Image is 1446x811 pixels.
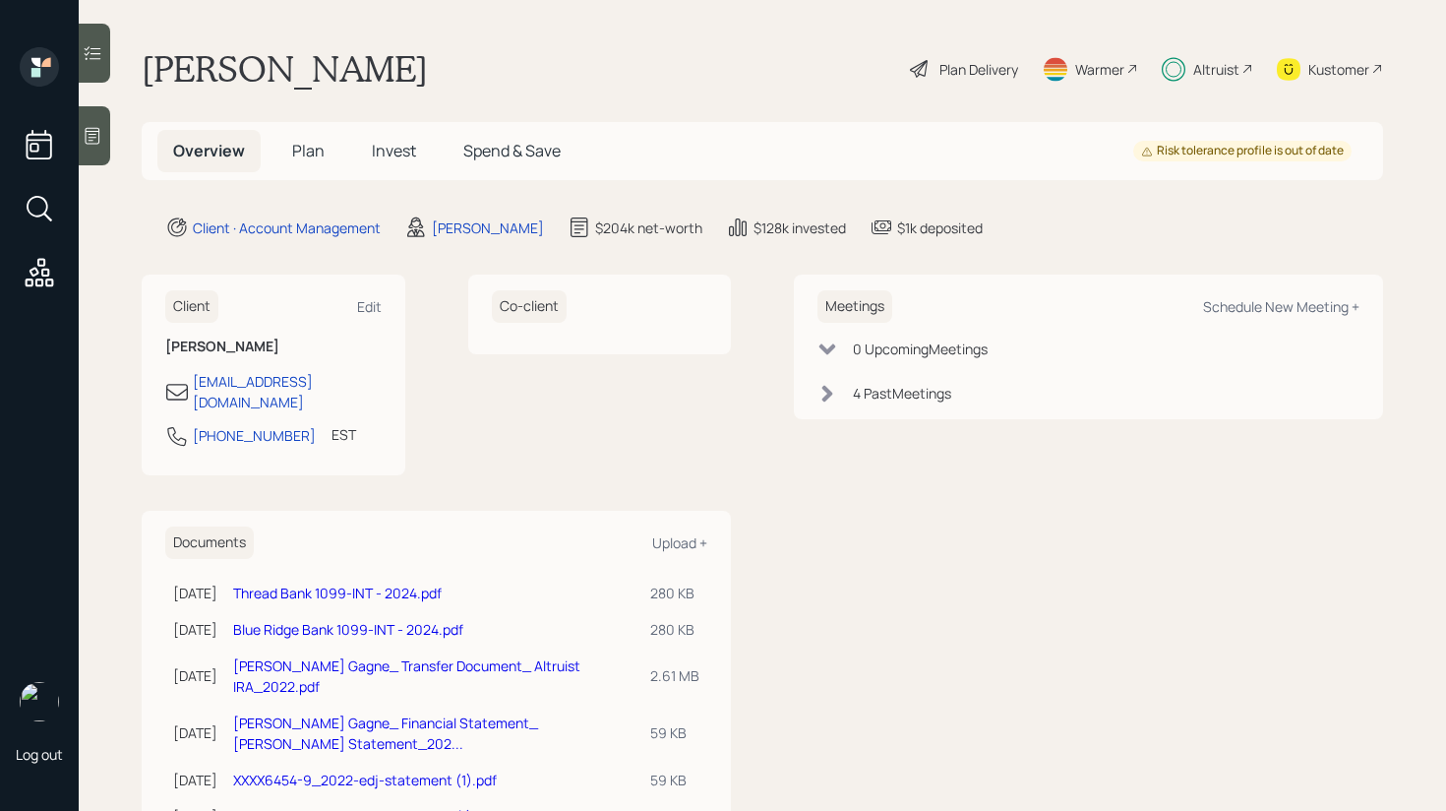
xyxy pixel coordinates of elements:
div: 0 Upcoming Meeting s [853,339,988,359]
div: [DATE] [173,665,217,686]
span: Spend & Save [463,140,561,161]
div: [EMAIL_ADDRESS][DOMAIN_NAME] [193,371,382,412]
span: Overview [173,140,245,161]
div: Edit [357,297,382,316]
div: [DATE] [173,619,217,640]
h6: Documents [165,527,254,559]
a: [PERSON_NAME] Gagne_ Transfer Document_ Altruist IRA_2022.pdf [233,656,580,696]
a: XXXX6454-9_2022-edj-statement (1).pdf [233,771,497,789]
a: Blue Ridge Bank 1099-INT - 2024.pdf [233,620,463,639]
div: [PERSON_NAME] [432,218,544,238]
div: Client · Account Management [193,218,381,238]
div: $1k deposited [897,218,983,238]
div: 59 KB [650,770,699,790]
div: Kustomer [1308,59,1369,80]
div: 2.61 MB [650,665,699,686]
span: Plan [292,140,325,161]
div: 280 KB [650,619,699,640]
div: Schedule New Meeting + [1203,297,1359,316]
div: $128k invested [753,218,846,238]
div: Altruist [1193,59,1239,80]
h6: Meetings [817,290,892,323]
div: 59 KB [650,722,699,743]
div: $204k net-worth [595,218,702,238]
span: Invest [372,140,416,161]
div: Warmer [1075,59,1124,80]
div: 280 KB [650,583,699,603]
img: retirable_logo.png [20,682,59,721]
div: 4 Past Meeting s [853,383,951,404]
h6: Client [165,290,218,323]
h6: [PERSON_NAME] [165,339,382,355]
h1: [PERSON_NAME] [142,47,428,91]
div: [DATE] [173,770,217,790]
div: Risk tolerance profile is out of date [1141,143,1344,159]
div: EST [331,424,356,445]
a: [PERSON_NAME] Gagne_ Financial Statement_ [PERSON_NAME] Statement_202... [233,714,538,753]
div: Plan Delivery [939,59,1018,80]
div: Upload + [652,533,707,552]
div: Log out [16,745,63,764]
div: [PHONE_NUMBER] [193,425,316,446]
a: Thread Bank 1099-INT - 2024.pdf [233,584,442,602]
div: [DATE] [173,583,217,603]
div: [DATE] [173,722,217,743]
h6: Co-client [492,290,567,323]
